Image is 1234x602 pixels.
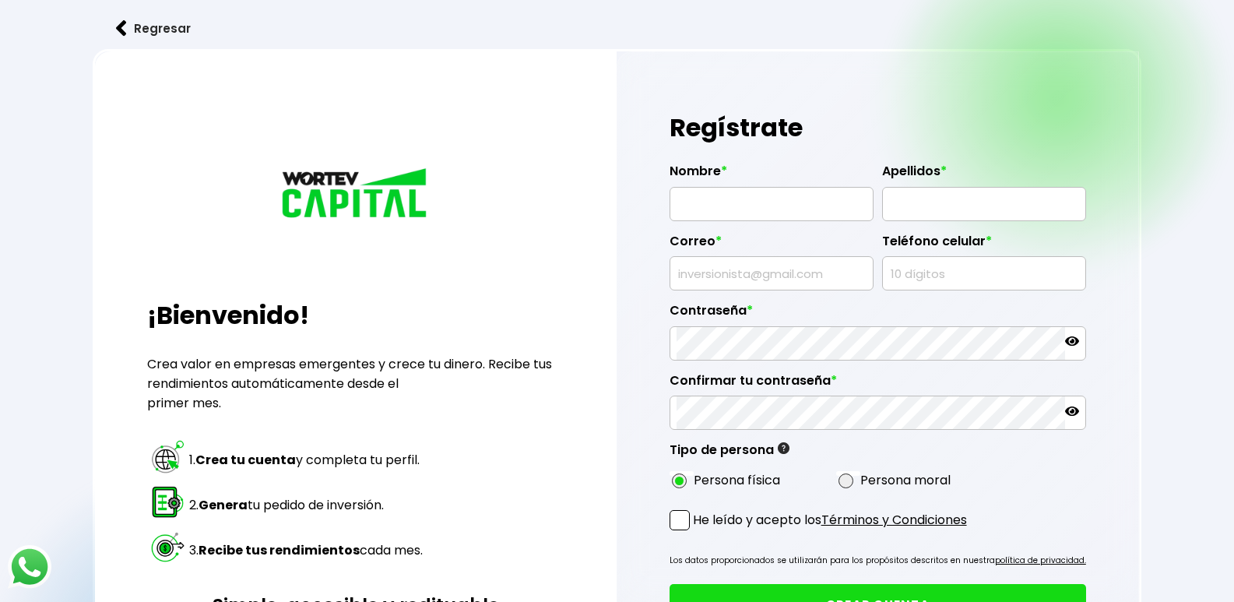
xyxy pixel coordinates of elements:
input: 10 dígitos [889,257,1079,290]
input: inversionista@gmail.com [677,257,867,290]
p: He leído y acepto los [693,510,967,530]
img: flecha izquierda [116,20,127,37]
h1: Regístrate [670,104,1087,151]
a: Términos y Condiciones [821,511,967,529]
label: Persona física [694,470,780,490]
a: flecha izquierdaRegresar [93,8,1141,49]
label: Correo [670,234,874,257]
td: 3. cada mes. [188,528,424,572]
p: Crea valor en empresas emergentes y crece tu dinero. Recibe tus rendimientos automáticamente desd... [147,354,564,413]
img: paso 1 [149,438,186,475]
a: política de privacidad. [995,554,1086,566]
strong: Crea tu cuenta [195,451,296,469]
label: Tipo de persona [670,442,789,466]
img: paso 2 [149,484,186,520]
label: Nombre [670,164,874,187]
label: Confirmar tu contraseña [670,373,1087,396]
button: Regresar [93,8,214,49]
td: 1. y completa tu perfil. [188,438,424,481]
p: Los datos proporcionados se utilizarán para los propósitos descritos en nuestra [670,553,1086,569]
strong: Genera [199,496,248,514]
h2: ¡Bienvenido! [147,297,564,334]
td: 2. tu pedido de inversión. [188,483,424,526]
img: gfR76cHglkPwleuBLjWdxeZVvX9Wp6JBDmjRYY8JYDQn16A2ICN00zLTgIroGa6qie5tIuWH7V3AapTKqzv+oMZsGfMUqL5JM... [778,442,789,454]
img: logos_whatsapp-icon.242b2217.svg [8,545,51,589]
label: Teléfono celular [882,234,1086,257]
strong: Recibe tus rendimientos [199,541,360,559]
label: Persona moral [860,470,951,490]
label: Contraseña [670,303,1087,326]
label: Apellidos [882,164,1086,187]
img: logo_wortev_capital [278,166,434,224]
img: paso 3 [149,529,186,565]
